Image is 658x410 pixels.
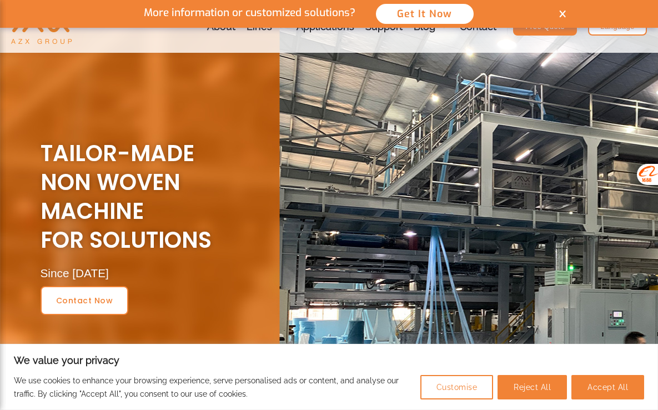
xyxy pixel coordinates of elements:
h2: Tailor-Made NON WOVEN MACHINE For Solutions [41,139,646,254]
p: We use cookies to enhance your browsing experience, serve personalised ads or content, and analys... [14,374,412,401]
p: We value your privacy [14,354,644,367]
button: Accept All [571,375,644,399]
span: contact now [56,297,113,304]
a: Language [588,17,647,36]
p: More information or customized solutions? [134,7,365,19]
a: contact now [41,286,129,315]
button: Customise [420,375,494,399]
a: AZX Nonwoven Machine [11,21,78,31]
button: Get It Now [375,3,475,25]
button: Reject All [498,375,567,399]
div: Since [DATE] [41,266,635,281]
